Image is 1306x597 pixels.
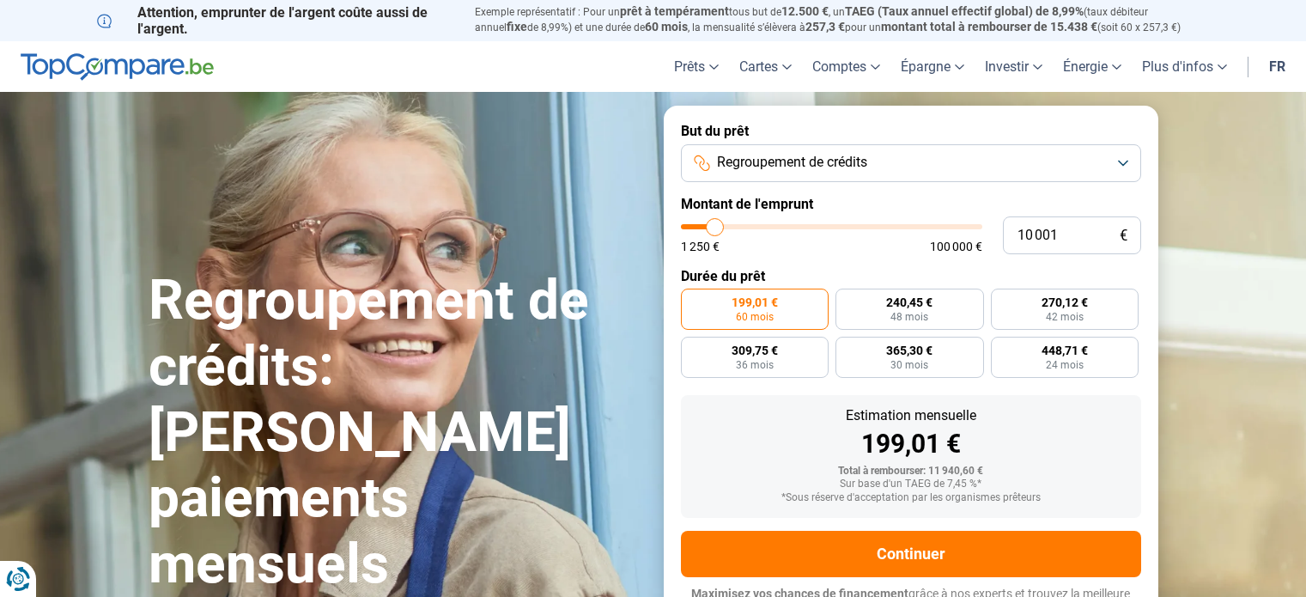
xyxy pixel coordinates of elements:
[664,41,729,92] a: Prêts
[681,123,1141,139] label: But du prêt
[681,268,1141,284] label: Durée du prêt
[681,144,1141,182] button: Regroupement de crédits
[886,344,932,356] span: 365,30 €
[21,53,214,81] img: TopCompare
[1042,344,1088,356] span: 448,71 €
[1120,228,1127,243] span: €
[695,466,1127,478] div: Total à rembourser: 11 940,60 €
[681,241,720,253] span: 1 250 €
[975,41,1053,92] a: Investir
[1259,41,1296,92] a: fr
[1053,41,1132,92] a: Énergie
[695,431,1127,457] div: 199,01 €
[1042,296,1088,308] span: 270,12 €
[890,360,928,370] span: 30 mois
[890,41,975,92] a: Épargne
[97,4,454,37] p: Attention, emprunter de l'argent coûte aussi de l'argent.
[781,4,829,18] span: 12.500 €
[507,20,527,34] span: fixe
[1046,360,1084,370] span: 24 mois
[681,196,1141,212] label: Montant de l'emprunt
[717,153,867,172] span: Regroupement de crédits
[695,409,1127,423] div: Estimation mensuelle
[890,312,928,322] span: 48 mois
[805,20,845,34] span: 257,3 €
[886,296,932,308] span: 240,45 €
[845,4,1084,18] span: TAEG (Taux annuel effectif global) de 8,99%
[620,4,729,18] span: prêt à tempérament
[729,41,802,92] a: Cartes
[475,4,1210,35] p: Exemple représentatif : Pour un tous but de , un (taux débiteur annuel de 8,99%) et une durée de ...
[1046,312,1084,322] span: 42 mois
[736,360,774,370] span: 36 mois
[645,20,688,34] span: 60 mois
[802,41,890,92] a: Comptes
[881,20,1097,34] span: montant total à rembourser de 15.438 €
[681,531,1141,577] button: Continuer
[930,241,982,253] span: 100 000 €
[695,478,1127,490] div: Sur base d'un TAEG de 7,45 %*
[1132,41,1237,92] a: Plus d'infos
[736,312,774,322] span: 60 mois
[732,344,778,356] span: 309,75 €
[732,296,778,308] span: 199,01 €
[695,492,1127,504] div: *Sous réserve d'acceptation par les organismes prêteurs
